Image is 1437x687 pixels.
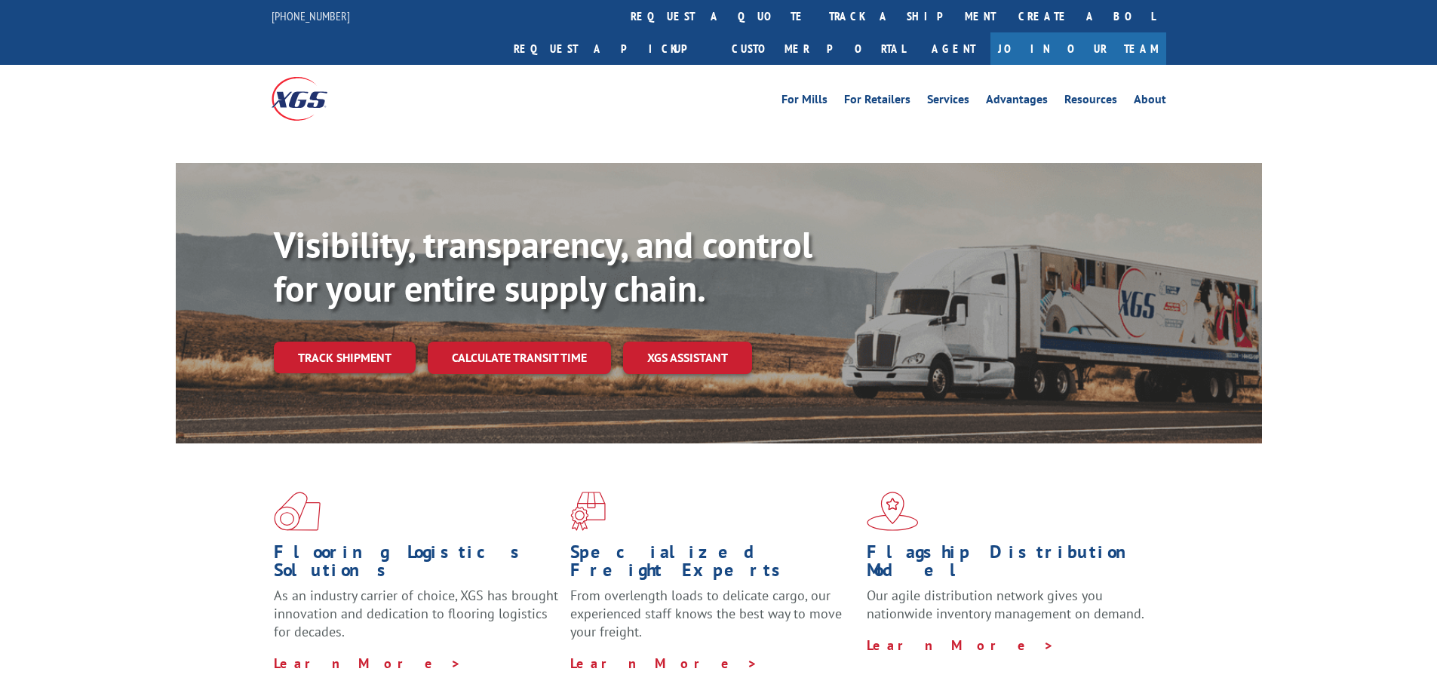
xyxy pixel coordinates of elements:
[867,492,919,531] img: xgs-icon-flagship-distribution-model-red
[986,94,1048,110] a: Advantages
[867,636,1055,654] a: Learn More >
[990,32,1166,65] a: Join Our Team
[274,492,321,531] img: xgs-icon-total-supply-chain-intelligence-red
[844,94,910,110] a: For Retailers
[1134,94,1166,110] a: About
[720,32,917,65] a: Customer Portal
[274,543,559,587] h1: Flooring Logistics Solutions
[1064,94,1117,110] a: Resources
[781,94,828,110] a: For Mills
[570,587,855,654] p: From overlength loads to delicate cargo, our experienced staff knows the best way to move your fr...
[502,32,720,65] a: Request a pickup
[927,94,969,110] a: Services
[867,587,1144,622] span: Our agile distribution network gives you nationwide inventory management on demand.
[272,8,350,23] a: [PHONE_NUMBER]
[917,32,990,65] a: Agent
[274,342,416,373] a: Track shipment
[867,543,1152,587] h1: Flagship Distribution Model
[274,221,812,311] b: Visibility, transparency, and control for your entire supply chain.
[570,492,606,531] img: xgs-icon-focused-on-flooring-red
[274,655,462,672] a: Learn More >
[570,543,855,587] h1: Specialized Freight Experts
[623,342,752,374] a: XGS ASSISTANT
[428,342,611,374] a: Calculate transit time
[570,655,758,672] a: Learn More >
[274,587,558,640] span: As an industry carrier of choice, XGS has brought innovation and dedication to flooring logistics...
